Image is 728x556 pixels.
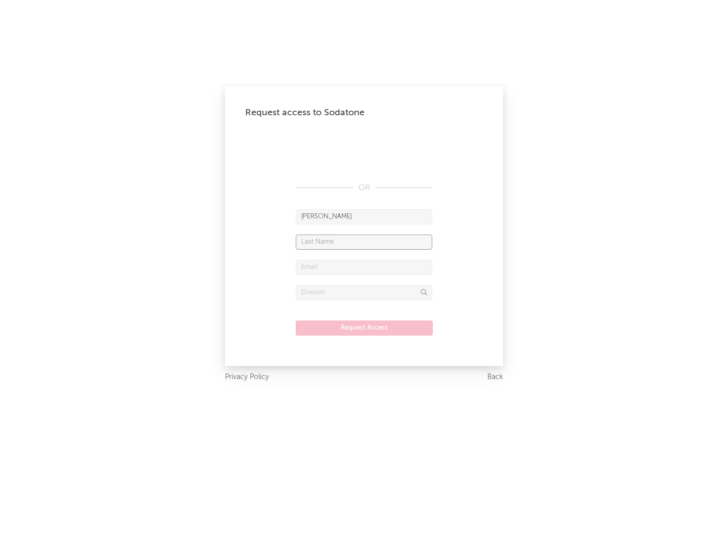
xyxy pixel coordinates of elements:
input: Last Name [296,235,432,250]
input: First Name [296,209,432,224]
a: Privacy Policy [225,371,269,384]
a: Back [487,371,503,384]
input: Division [296,285,432,300]
div: Request access to Sodatone [245,107,483,119]
button: Request Access [296,320,433,336]
input: Email [296,260,432,275]
div: OR [296,182,432,194]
